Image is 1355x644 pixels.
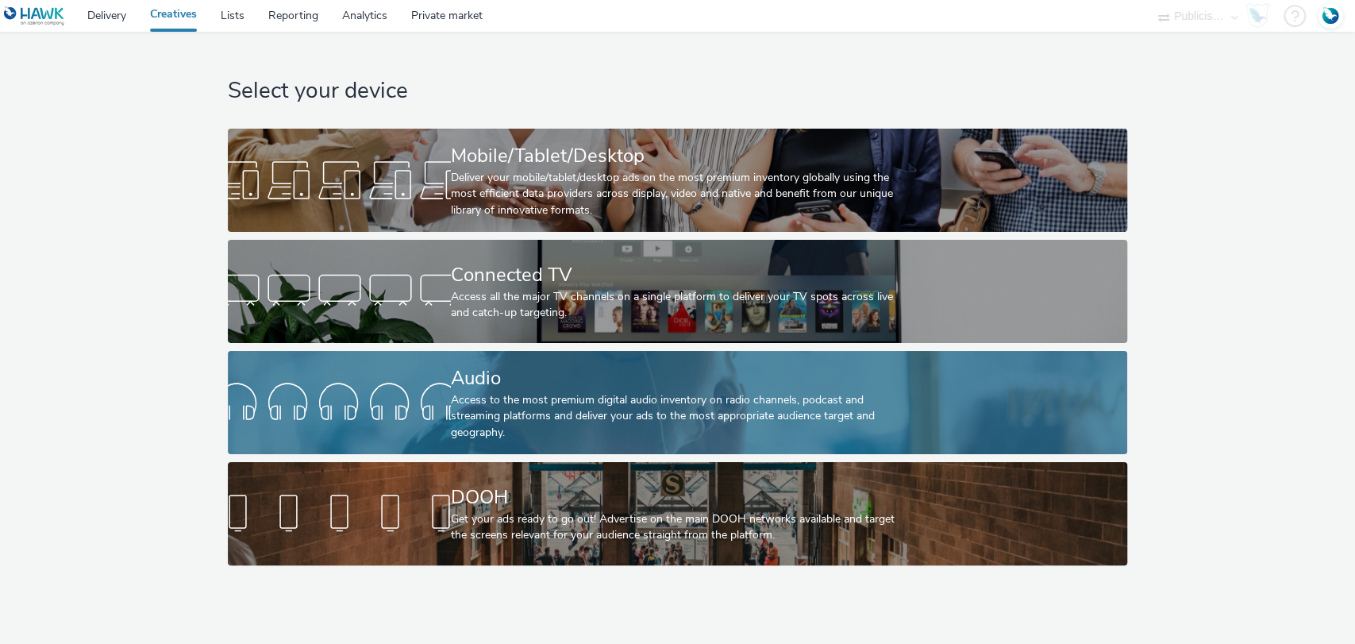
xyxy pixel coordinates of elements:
div: Access all the major TV channels on a single platform to deliver your TV spots across live and ca... [451,289,898,322]
div: DOOH [451,484,898,511]
img: undefined Logo [4,6,65,26]
a: Hawk Academy [1245,3,1276,29]
div: Get your ads ready to go out! Advertise on the main DOOH networks available and target the screen... [451,511,898,544]
a: Connected TVAccess all the major TV channels on a single platform to deliver your TV spots across... [228,240,1127,343]
a: Mobile/Tablet/DesktopDeliver your mobile/tablet/desktop ads on the most premium inventory globall... [228,129,1127,232]
a: AudioAccess to the most premium digital audio inventory on radio channels, podcast and streaming ... [228,351,1127,454]
div: Deliver your mobile/tablet/desktop ads on the most premium inventory globally using the most effi... [451,170,898,218]
div: Access to the most premium digital audio inventory on radio channels, podcast and streaming platf... [451,392,898,441]
a: DOOHGet your ads ready to go out! Advertise on the main DOOH networks available and target the sc... [228,462,1127,565]
h1: Select your device [228,76,1127,106]
img: Account FR [1318,4,1342,28]
div: Audio [451,364,898,392]
img: Hawk Academy [1245,3,1269,29]
div: Mobile/Tablet/Desktop [451,142,898,170]
div: Connected TV [451,261,898,289]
